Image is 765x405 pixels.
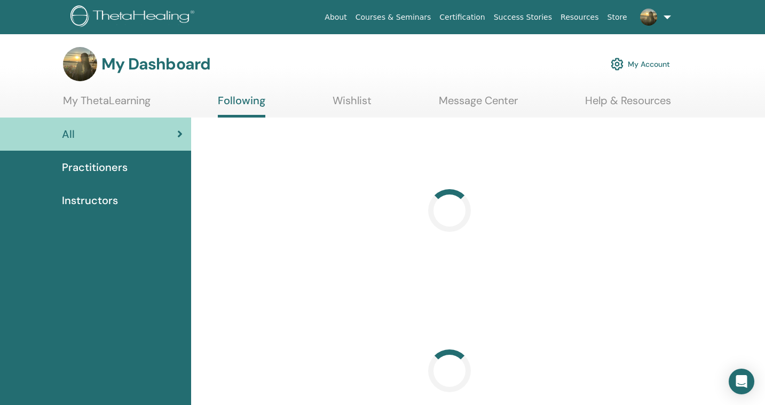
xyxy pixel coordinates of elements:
[63,47,97,81] img: default.jpg
[611,55,624,73] img: cog.svg
[62,192,118,208] span: Instructors
[603,7,632,27] a: Store
[351,7,436,27] a: Courses & Seminars
[435,7,489,27] a: Certification
[640,9,657,26] img: default.jpg
[62,159,128,175] span: Practitioners
[439,94,518,115] a: Message Center
[62,126,75,142] span: All
[729,369,754,394] div: Open Intercom Messenger
[218,94,265,118] a: Following
[333,94,372,115] a: Wishlist
[490,7,556,27] a: Success Stories
[101,54,210,74] h3: My Dashboard
[70,5,198,29] img: logo.png
[585,94,671,115] a: Help & Resources
[63,94,151,115] a: My ThetaLearning
[320,7,351,27] a: About
[556,7,603,27] a: Resources
[611,52,670,76] a: My Account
